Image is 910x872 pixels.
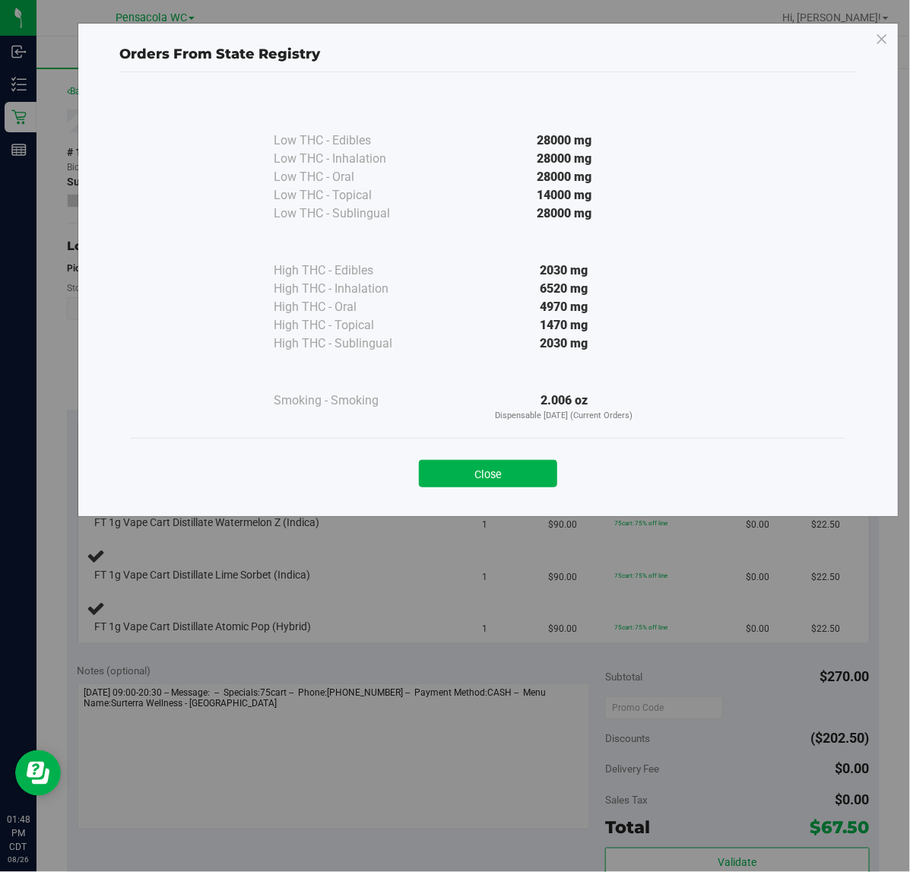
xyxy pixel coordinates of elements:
div: Smoking - Smoking [274,392,426,410]
div: High THC - Edibles [274,262,426,280]
div: High THC - Topical [274,316,426,335]
span: Orders From State Registry [119,46,320,62]
div: Low THC - Edibles [274,132,426,150]
div: 14000 mg [426,186,702,205]
div: Low THC - Sublingual [274,205,426,223]
div: High THC - Sublingual [274,335,426,353]
iframe: Resource center [15,750,61,796]
div: Low THC - Oral [274,168,426,186]
div: 2.006 oz [426,392,702,423]
div: 4970 mg [426,298,702,316]
button: Close [419,460,557,487]
div: 28000 mg [426,205,702,223]
div: High THC - Inhalation [274,280,426,298]
div: 28000 mg [426,150,702,168]
div: Low THC - Topical [274,186,426,205]
div: High THC - Oral [274,298,426,316]
div: 2030 mg [426,262,702,280]
div: Low THC - Inhalation [274,150,426,168]
div: 2030 mg [426,335,702,353]
div: 1470 mg [426,316,702,335]
p: Dispensable [DATE] (Current Orders) [426,410,702,423]
div: 28000 mg [426,168,702,186]
div: 28000 mg [426,132,702,150]
div: 6520 mg [426,280,702,298]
